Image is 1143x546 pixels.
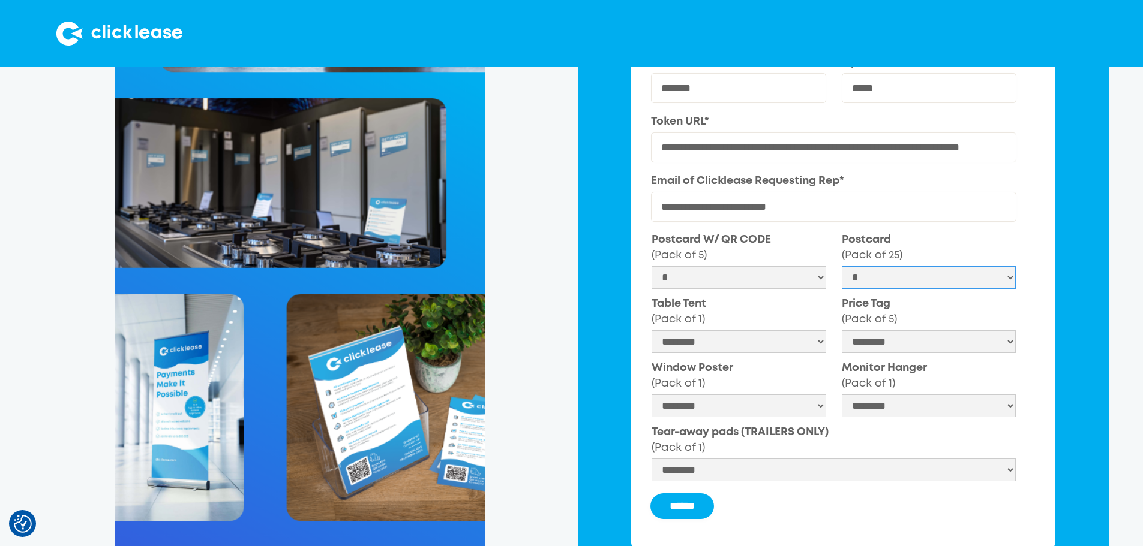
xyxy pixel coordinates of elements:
span: (Pack of 1) [652,379,705,388]
span: (Pack of 25) [842,251,902,260]
img: Revisit consent button [14,515,32,533]
label: Email of Clicklease Requesting Rep* [651,173,1016,189]
label: Tear-away pads (TRAILERS ONLY) [652,424,1016,455]
button: Consent Preferences [14,515,32,533]
label: Token URL* [651,114,1016,129]
span: (Pack of 1) [652,315,705,324]
label: Window Poster [652,360,826,391]
span: (Pack of 1) [652,443,705,453]
label: Price Tag [842,296,1016,327]
span: (Pack of 5) [842,315,897,324]
label: Table Tent [652,296,826,327]
span: (Pack of 5) [652,251,707,260]
label: Postcard [842,232,1016,263]
label: Postcard W/ QR CODE [652,232,826,263]
label: Monitor Hanger [842,360,1016,391]
span: (Pack of 1) [842,379,895,388]
img: Clicklease logo [56,22,182,46]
